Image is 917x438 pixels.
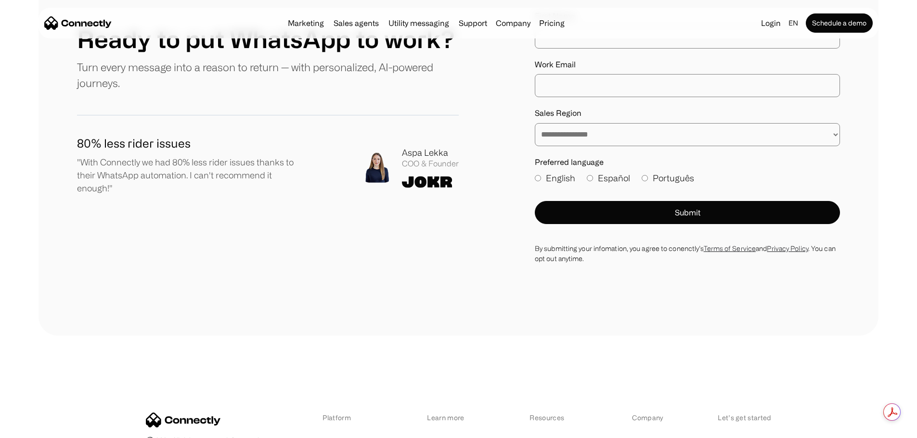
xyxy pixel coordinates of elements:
[535,19,568,27] a: Pricing
[44,16,112,30] a: home
[402,159,459,168] div: COO & Founder
[402,146,459,159] div: Aspa Lekka
[788,16,798,30] div: en
[535,109,840,118] label: Sales Region
[330,19,383,27] a: Sales agents
[385,19,453,27] a: Utility messaging
[427,413,478,423] div: Learn more
[642,175,648,181] input: Português
[587,175,593,181] input: Español
[496,16,530,30] div: Company
[757,16,785,30] a: Login
[767,245,808,252] a: Privacy Policy
[806,13,873,33] a: Schedule a demo
[10,420,58,435] aside: Language selected: English
[535,243,840,263] div: By submitting your infomation, you agree to conenctly’s and . You can opt out anytime.
[535,60,840,69] label: Work Email
[535,158,840,167] label: Preferred language
[587,172,630,185] label: Español
[530,413,580,423] div: Resources
[323,413,375,423] div: Platform
[704,245,756,252] a: Terms of Service
[455,19,491,27] a: Support
[493,16,533,30] div: Company
[785,16,804,30] div: en
[642,172,694,185] label: Português
[718,413,771,423] div: Let’s get started
[284,19,328,27] a: Marketing
[535,172,575,185] label: English
[535,175,541,181] input: English
[535,201,840,224] button: Submit
[77,25,455,53] h1: Ready to put WhatsApp to work?
[77,59,459,91] p: Turn every message into a reason to return — with personalized, AI-powered journeys.
[632,413,666,423] div: Company
[77,135,306,152] h1: 80% less rider issues
[77,156,306,195] p: "With Connectly we had 80% less rider issues thanks to their WhatsApp automation. I can't recomme...
[19,421,58,435] ul: Language list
